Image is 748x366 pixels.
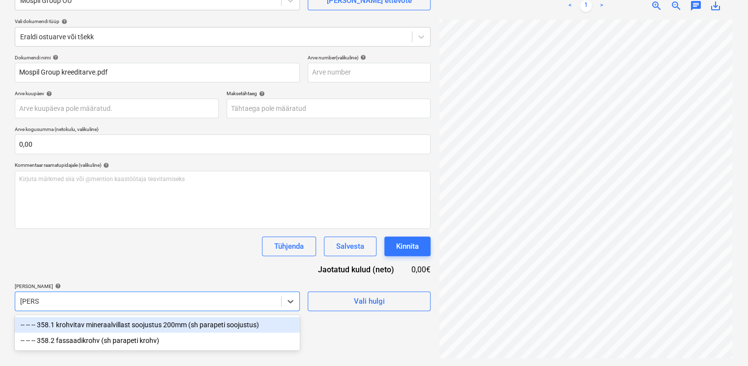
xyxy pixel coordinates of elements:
[53,283,61,289] span: help
[15,333,300,348] div: -- -- -- 358.2 fassaadikrohv (sh parapeti krohv)
[15,162,431,168] div: Kommentaar raamatupidajale (valikuline)
[257,91,265,97] span: help
[699,319,748,366] iframe: Chat Widget
[44,91,52,97] span: help
[303,264,410,275] div: Jaotatud kulud (neto)
[384,236,431,256] button: Kinnita
[59,19,67,25] span: help
[227,99,431,118] input: Tähtaega pole määratud
[410,264,431,275] div: 0,00€
[308,63,431,82] input: Arve number
[15,63,300,82] input: Dokumendi nimi
[308,54,431,61] div: Arve number (valikuline)
[262,236,316,256] button: Tühjenda
[274,240,304,253] div: Tühjenda
[324,236,376,256] button: Salvesta
[15,283,300,289] div: [PERSON_NAME]
[51,54,58,60] span: help
[227,90,431,97] div: Maksetähtaeg
[15,90,219,97] div: Arve kuupäev
[15,99,219,118] input: Arve kuupäeva pole määratud.
[358,54,366,60] span: help
[354,295,385,308] div: Vali hulgi
[101,162,109,168] span: help
[15,317,300,333] div: -- -- -- 358.1 krohvitav mineraalvillast soojustus 200mm (sh parapeti soojustus)
[336,240,364,253] div: Salvesta
[396,240,419,253] div: Kinnita
[15,18,431,25] div: Vali dokumendi tüüp
[15,126,431,134] p: Arve kogusumma (netokulu, valikuline)
[15,134,431,154] input: Arve kogusumma (netokulu, valikuline)
[308,291,431,311] button: Vali hulgi
[15,54,300,61] div: Dokumendi nimi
